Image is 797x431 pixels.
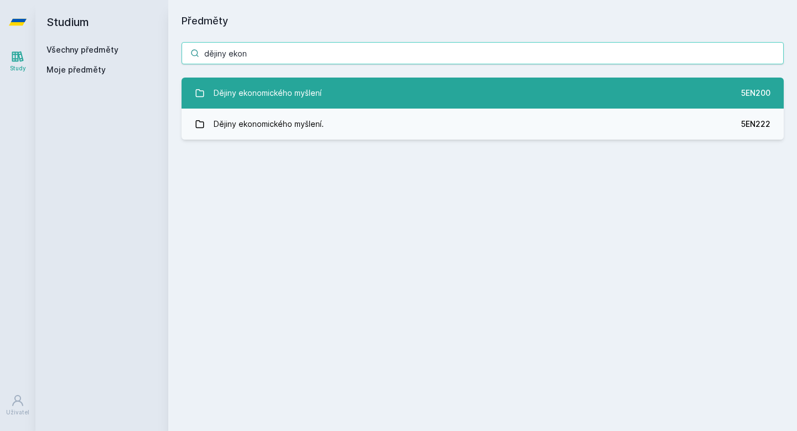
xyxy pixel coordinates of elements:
[2,388,33,422] a: Uživatel
[741,88,770,99] div: 5EN200
[2,44,33,78] a: Study
[10,64,26,73] div: Study
[182,78,784,109] a: Dějiny ekonomického myšlení 5EN200
[214,82,322,104] div: Dějiny ekonomického myšlení
[46,64,106,75] span: Moje předměty
[182,13,784,29] h1: Předměty
[741,119,770,130] div: 5EN222
[46,45,118,54] a: Všechny předměty
[182,109,784,140] a: Dějiny ekonomického myšlení. 5EN222
[6,408,29,417] div: Uživatel
[214,113,324,135] div: Dějiny ekonomického myšlení.
[182,42,784,64] input: Název nebo ident předmětu…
